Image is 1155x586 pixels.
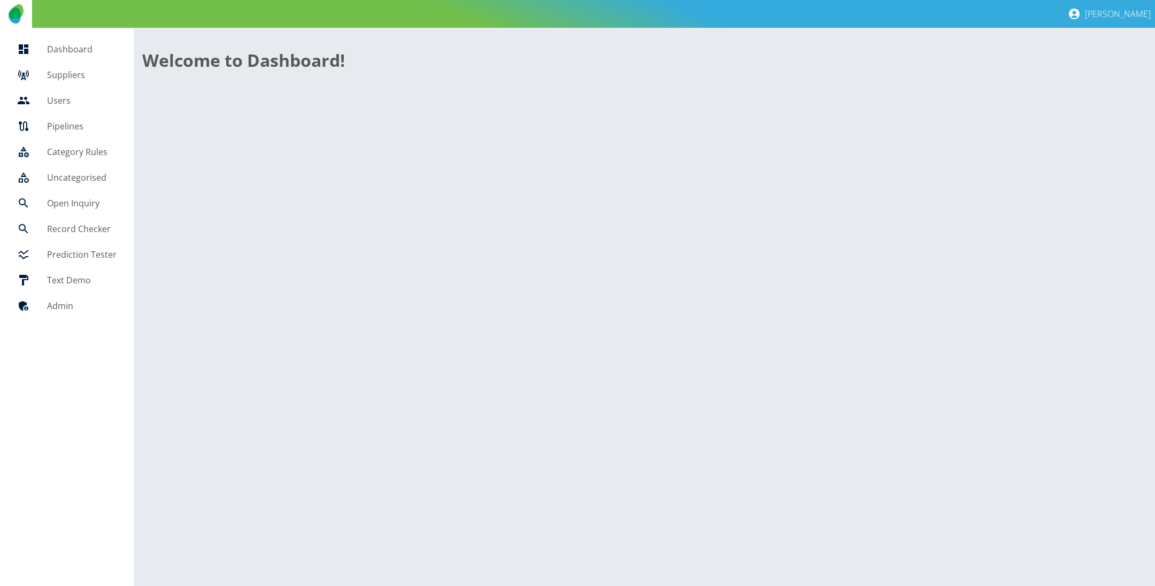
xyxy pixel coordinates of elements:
[47,43,117,56] h5: Dashboard
[47,145,117,158] h5: Category Rules
[9,165,125,190] a: Uncategorised
[47,68,117,81] h5: Suppliers
[142,48,1146,73] h1: Welcome to Dashboard!
[47,171,117,184] h5: Uncategorised
[1085,8,1151,20] p: [PERSON_NAME]
[47,94,117,107] h5: Users
[9,267,125,293] a: Text Demo
[9,293,125,319] a: Admin
[9,113,125,139] a: Pipelines
[9,190,125,216] a: Open Inquiry
[9,139,125,165] a: Category Rules
[9,62,125,88] a: Suppliers
[9,216,125,242] a: Record Checker
[47,248,117,261] h5: Prediction Tester
[9,242,125,267] a: Prediction Tester
[47,222,117,235] h5: Record Checker
[1064,3,1155,25] button: [PERSON_NAME]
[47,274,117,287] h5: Text Demo
[47,197,117,210] h5: Open Inquiry
[9,4,23,24] img: Logo
[47,299,117,312] h5: Admin
[9,36,125,62] a: Dashboard
[9,88,125,113] a: Users
[47,120,117,133] h5: Pipelines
